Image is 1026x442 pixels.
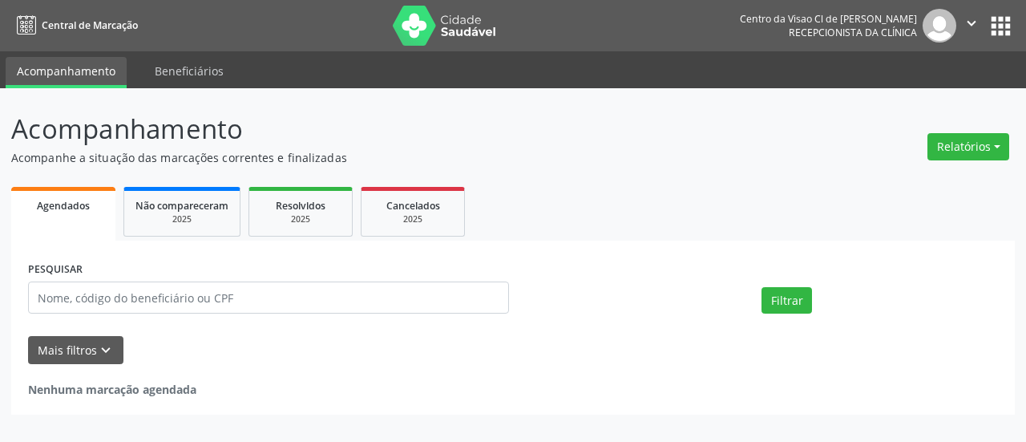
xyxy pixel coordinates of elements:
[276,199,325,213] span: Resolvidos
[987,12,1015,40] button: apps
[11,109,713,149] p: Acompanhamento
[37,199,90,213] span: Agendados
[143,57,235,85] a: Beneficiários
[761,287,812,314] button: Filtrar
[11,12,138,39] a: Central de Marcação
[42,18,138,32] span: Central de Marcação
[956,9,987,43] button: 
[97,342,115,359] i: keyboard_arrow_down
[11,149,713,166] p: Acompanhe a situação das marcações correntes e finalizadas
[261,213,341,225] div: 2025
[28,382,196,397] strong: Nenhuma marcação agendada
[135,199,228,213] span: Não compareceram
[789,26,917,39] span: Recepcionista da clínica
[740,12,917,26] div: Centro da Visao Cl de [PERSON_NAME]
[135,213,228,225] div: 2025
[923,9,956,43] img: img
[373,213,453,225] div: 2025
[386,199,440,213] span: Cancelados
[28,336,123,364] button: Mais filtroskeyboard_arrow_down
[963,14,980,32] i: 
[28,282,509,314] input: Nome, código do beneficiário ou CPF
[28,257,83,282] label: PESQUISAR
[6,57,127,88] a: Acompanhamento
[927,133,1009,160] button: Relatórios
